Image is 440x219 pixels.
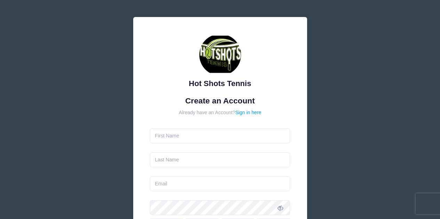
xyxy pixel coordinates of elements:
[150,96,290,106] h1: Create an Account
[150,109,290,116] div: Already have an Account?
[235,110,261,115] a: Sign in here
[150,176,290,191] input: Email
[150,128,290,143] input: First Name
[199,34,241,76] img: Hot Shots Tennis
[150,152,290,167] input: Last Name
[150,78,290,89] div: Hot Shots Tennis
